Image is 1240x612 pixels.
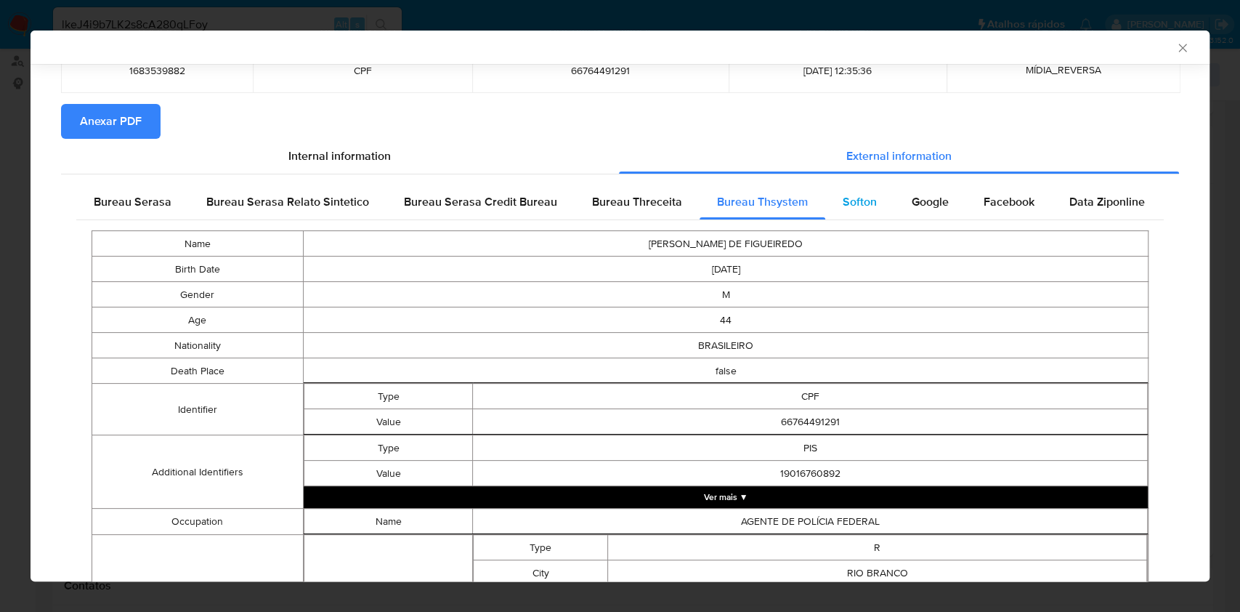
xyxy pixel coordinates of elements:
td: City [474,560,608,586]
span: Google [912,193,949,210]
span: Bureau Serasa Credit Bureau [404,193,557,210]
span: Internal information [288,148,391,164]
span: External information [846,148,952,164]
button: Fechar a janela [1175,41,1188,54]
td: Gender [92,282,304,307]
td: M [303,282,1148,307]
td: Nationality [92,333,304,358]
td: Additional Identifiers [92,435,304,509]
span: [DATE] 12:35:36 [746,64,929,77]
td: 44 [303,307,1148,333]
td: CPF [473,384,1148,409]
div: Detailed external info [76,185,1164,220]
td: Occupation [92,509,304,535]
td: RIO BRANCO [608,560,1147,586]
td: Value [304,461,472,486]
span: MÍDIA_REVERSA [1026,63,1101,77]
td: 66764491291 [473,409,1148,435]
button: Expand array [304,486,1148,508]
span: Bureau Serasa [94,193,171,210]
td: Value [304,409,472,435]
td: PIS [473,435,1148,461]
span: Bureau Threceita [592,193,682,210]
td: Name [304,509,472,534]
span: Data Ziponline [1069,193,1145,210]
td: Identifier [92,384,304,435]
span: Bureau Thsystem [717,193,808,210]
td: Type [304,384,472,409]
td: 19016760892 [473,461,1148,486]
span: Softon [843,193,877,210]
td: BRASILEIRO [303,333,1148,358]
span: 66764491291 [490,64,711,77]
td: Birth Date [92,257,304,282]
td: Age [92,307,304,333]
td: Death Place [92,358,304,384]
td: Type [304,435,472,461]
button: Anexar PDF [61,104,161,139]
span: Anexar PDF [80,105,142,137]
span: Facebook [984,193,1034,210]
td: [DATE] [303,257,1148,282]
div: closure-recommendation-modal [31,31,1209,581]
td: R [608,535,1147,560]
span: 1683539882 [78,64,235,77]
div: Detailed info [61,139,1179,174]
span: CPF [270,64,455,77]
td: false [303,358,1148,384]
td: [PERSON_NAME] DE FIGUEIREDO [303,231,1148,257]
td: AGENTE DE POLÍCIA FEDERAL [473,509,1148,534]
td: Name [92,231,304,257]
td: Type [474,535,608,560]
span: Bureau Serasa Relato Sintetico [206,193,369,210]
